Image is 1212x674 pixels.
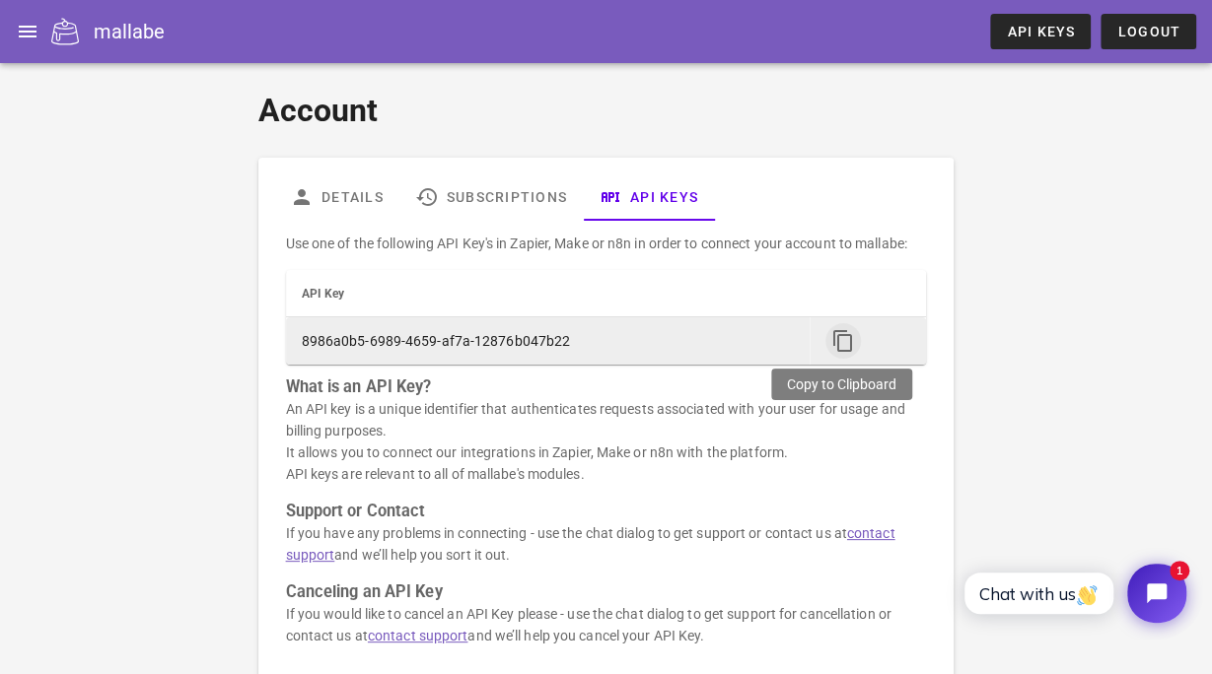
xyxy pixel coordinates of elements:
p: Use one of the following API Key's in Zapier, Make or n8n in order to connect your account to mal... [286,233,927,254]
h3: Canceling an API Key [286,581,927,603]
span: Logout [1116,24,1180,39]
a: Details [274,173,399,221]
p: If you have any problems in connecting - use the chat dialog to get support or contact us at and ... [286,522,927,566]
a: API Keys [583,173,714,221]
iframe: Tidio Chat [943,547,1203,640]
button: Logout [1101,14,1196,49]
a: Subscriptions [398,173,582,221]
p: An API key is a unique identifier that authenticates requests associated with your user for usage... [286,398,927,485]
p: If you would like to cancel an API Key please - use the chat dialog to get support for cancellati... [286,603,927,646]
h3: What is an API Key? [286,376,927,398]
td: 8986a0b5-6989-4659-af7a-12876b047b22 [286,317,810,365]
th: API Key: Not sorted. Activate to sort ascending. [286,270,810,317]
a: API Keys [990,14,1091,49]
span: API Key [302,287,345,301]
span: API Keys [1006,24,1075,39]
h1: Account [258,87,955,134]
h3: Support or Contact [286,501,927,522]
div: mallabe [94,17,165,46]
a: contact support [368,628,468,643]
